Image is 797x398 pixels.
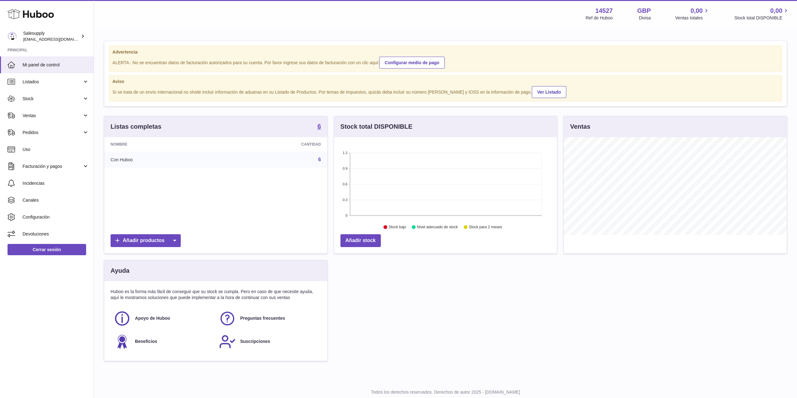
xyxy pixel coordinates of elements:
span: Uso [23,147,89,152]
h3: Stock total DISPONIBLE [340,122,412,131]
h3: Listas completas [111,122,161,131]
span: Beneficios [135,339,157,344]
strong: GBP [637,7,650,15]
span: Canales [23,197,89,203]
h3: Ayuda [111,266,129,275]
span: [EMAIL_ADDRESS][DOMAIN_NAME] [23,37,92,42]
a: 6 [318,123,321,131]
a: Beneficios [114,333,213,350]
span: Stock total DISPONIBLE [734,15,789,21]
span: Facturación y pagos [23,163,82,169]
span: Ventas [23,113,82,119]
span: Apoyo de Huboo [135,315,170,321]
p: Todos los derechos reservados. Derechos de autor 2025 - [DOMAIN_NAME] [99,389,792,395]
p: Huboo es la forma más fácil de conseguir que su stock se cumpla. Pero en caso de que necesite ayu... [111,289,321,301]
a: Cerrar sesión [8,244,86,255]
a: Preguntas frecuentes [219,310,318,327]
strong: Advertencia [112,49,779,55]
span: Preguntas frecuentes [240,315,285,321]
div: Ref de Huboo [586,15,613,21]
span: 0,00 [770,7,782,15]
a: Añadir stock [340,234,381,247]
div: Divisa [639,15,651,21]
text: Nivel adecuado de stock [417,225,458,230]
strong: 14527 [595,7,613,15]
span: Configuración [23,214,89,220]
div: Si se trata de un envío internacional no olvide incluir información de aduanas en su Listado de P... [112,85,779,98]
text: 0.6 [343,182,347,186]
strong: 6 [318,123,321,129]
text: 0.9 [343,167,347,170]
span: Ventas totales [675,15,710,21]
img: integrations@salesupply.com [8,32,17,41]
div: ALERTA : No se encuentran datos de facturación autorizados para su cuenta. Por favor ingrese sus ... [112,56,779,69]
text: 0.3 [343,198,347,202]
th: Nombre [104,137,220,152]
span: Suscripciones [240,339,270,344]
text: Stock bajo [389,225,406,230]
td: Con Huboo [104,152,220,168]
a: Ver Listado [532,86,566,98]
a: Añadir productos [111,234,181,247]
span: Devoluciones [23,231,89,237]
span: 0,00 [691,7,703,15]
h3: Ventas [570,122,590,131]
text: 0 [345,214,347,217]
a: 6 [318,157,321,162]
span: Incidencias [23,180,89,186]
a: Apoyo de Huboo [114,310,213,327]
a: 0,00 Stock total DISPONIBLE [734,7,789,21]
th: Cantidad [220,137,327,152]
span: Pedidos [23,130,82,136]
span: Listados [23,79,82,85]
a: 0,00 Ventas totales [675,7,710,21]
div: Salesupply [23,30,80,42]
text: Stock para 2 meses [469,225,502,230]
a: Suscripciones [219,333,318,350]
a: Configurar medio de pago [379,57,444,69]
span: Mi panel de control [23,62,89,68]
span: Stock [23,96,82,102]
text: 1.2 [343,151,347,155]
strong: Aviso [112,79,779,85]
